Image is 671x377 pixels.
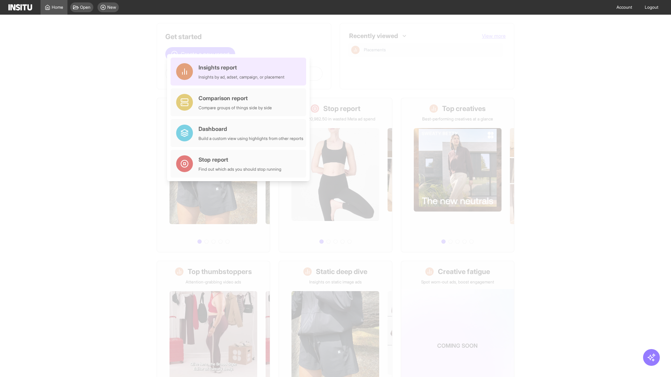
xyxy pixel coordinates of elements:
[199,125,303,133] div: Dashboard
[199,167,281,172] div: Find out which ads you should stop running
[199,105,272,111] div: Compare groups of things side by side
[80,5,91,10] span: Open
[107,5,116,10] span: New
[199,136,303,141] div: Build a custom view using highlights from other reports
[199,63,284,72] div: Insights report
[199,155,281,164] div: Stop report
[8,4,32,10] img: Logo
[199,74,284,80] div: Insights by ad, adset, campaign, or placement
[199,94,272,102] div: Comparison report
[52,5,63,10] span: Home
